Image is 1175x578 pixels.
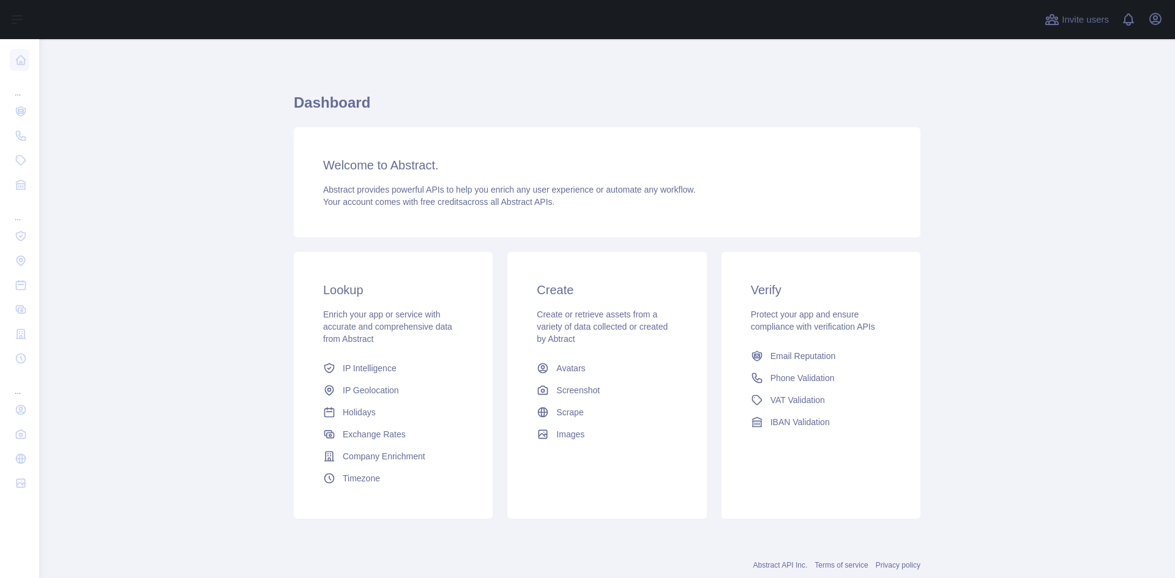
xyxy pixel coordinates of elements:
span: Enrich your app or service with accurate and comprehensive data from Abstract [323,309,452,344]
a: Abstract API Inc. [753,561,808,569]
span: Abstract provides powerful APIs to help you enrich any user experience or automate any workflow. [323,185,696,195]
span: Scrape [556,406,583,418]
span: Screenshot [556,384,600,396]
a: Avatars [532,357,682,379]
h3: Lookup [323,281,463,298]
span: Email Reputation [770,350,836,362]
a: Email Reputation [746,345,896,367]
h3: Create [537,281,677,298]
span: Company Enrichment [343,450,425,462]
a: Terms of service [815,561,868,569]
a: Privacy policy [876,561,920,569]
span: Phone Validation [770,372,835,384]
span: free credits [420,197,463,207]
span: Protect your app and ensure compliance with verification APIs [751,309,875,332]
h3: Welcome to Abstract. [323,157,891,174]
a: Phone Validation [746,367,896,389]
span: IP Geolocation [343,384,399,396]
span: IP Intelligence [343,362,397,374]
a: Timezone [318,467,468,489]
a: Holidays [318,401,468,423]
span: Exchange Rates [343,428,406,440]
span: IBAN Validation [770,416,830,428]
h1: Dashboard [294,93,920,122]
a: IBAN Validation [746,411,896,433]
span: Invite users [1062,13,1109,27]
span: Create or retrieve assets from a variety of data collected or created by Abtract [537,309,668,344]
button: Invite users [1042,10,1111,29]
div: ... [10,372,29,396]
a: Scrape [532,401,682,423]
span: Your account comes with across all Abstract APIs. [323,197,554,207]
a: Exchange Rates [318,423,468,445]
a: Screenshot [532,379,682,401]
div: ... [10,198,29,223]
span: Holidays [343,406,376,418]
span: Images [556,428,584,440]
h3: Verify [751,281,891,298]
a: IP Geolocation [318,379,468,401]
div: ... [10,73,29,98]
span: VAT Validation [770,394,825,406]
a: VAT Validation [746,389,896,411]
span: Timezone [343,472,380,484]
span: Avatars [556,362,585,374]
a: Images [532,423,682,445]
a: IP Intelligence [318,357,468,379]
a: Company Enrichment [318,445,468,467]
